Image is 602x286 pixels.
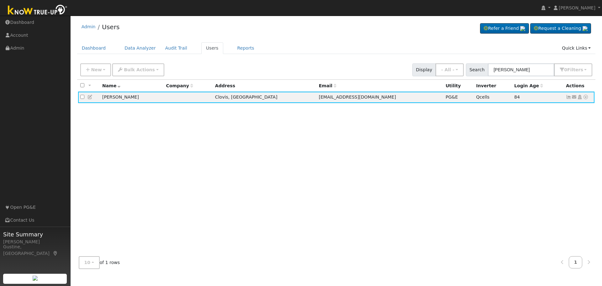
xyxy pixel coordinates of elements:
a: Show Graph [566,94,572,100]
a: Other actions [583,94,589,100]
span: Qcells [476,94,489,100]
span: 10 [84,260,91,265]
a: Dashboard [77,42,111,54]
span: Filter [567,67,583,72]
a: Data Analyzer [120,42,161,54]
a: 1 [569,256,583,268]
a: Quick Links [557,42,595,54]
button: New [80,63,111,76]
span: s [580,67,583,72]
img: retrieve [520,26,525,31]
a: Users [201,42,223,54]
a: Users [102,23,119,31]
div: Address [215,83,314,89]
span: [EMAIL_ADDRESS][DOMAIN_NAME] [319,94,396,100]
td: [PERSON_NAME] [100,92,164,103]
div: Gustine, [GEOGRAPHIC_DATA] [3,244,67,257]
span: PG&E [446,94,458,100]
a: Audit Trail [161,42,192,54]
input: Search [488,63,554,76]
button: - All - [436,63,464,76]
a: Map [53,251,58,256]
span: [PERSON_NAME] [559,5,595,10]
td: Clovis, [GEOGRAPHIC_DATA] [213,92,317,103]
span: Days since last login [514,83,543,88]
div: Actions [566,83,592,89]
a: Admin [82,24,96,29]
div: Utility [446,83,472,89]
a: Request a Cleaning [530,23,591,34]
a: Login As [577,94,583,100]
span: of 1 rows [79,256,120,269]
a: Edit User [87,94,93,100]
img: retrieve [33,276,38,281]
span: Name [102,83,121,88]
span: 07/10/2025 10:56:03 AM [514,94,520,100]
span: Email [319,83,336,88]
a: Reports [233,42,259,54]
span: Display [412,63,436,76]
a: Refer a Friend [480,23,529,34]
div: Inverter [476,83,510,89]
span: Company name [166,83,193,88]
a: danieljward@prodigy.net [572,94,577,100]
div: [PERSON_NAME] [3,239,67,245]
img: Know True-Up [5,3,71,18]
span: New [91,67,102,72]
img: retrieve [583,26,588,31]
button: Bulk Actions [112,63,164,76]
button: 0Filters [554,63,592,76]
button: 10 [79,256,100,269]
span: Search [466,63,488,76]
span: Bulk Actions [124,67,155,72]
span: Site Summary [3,230,67,239]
